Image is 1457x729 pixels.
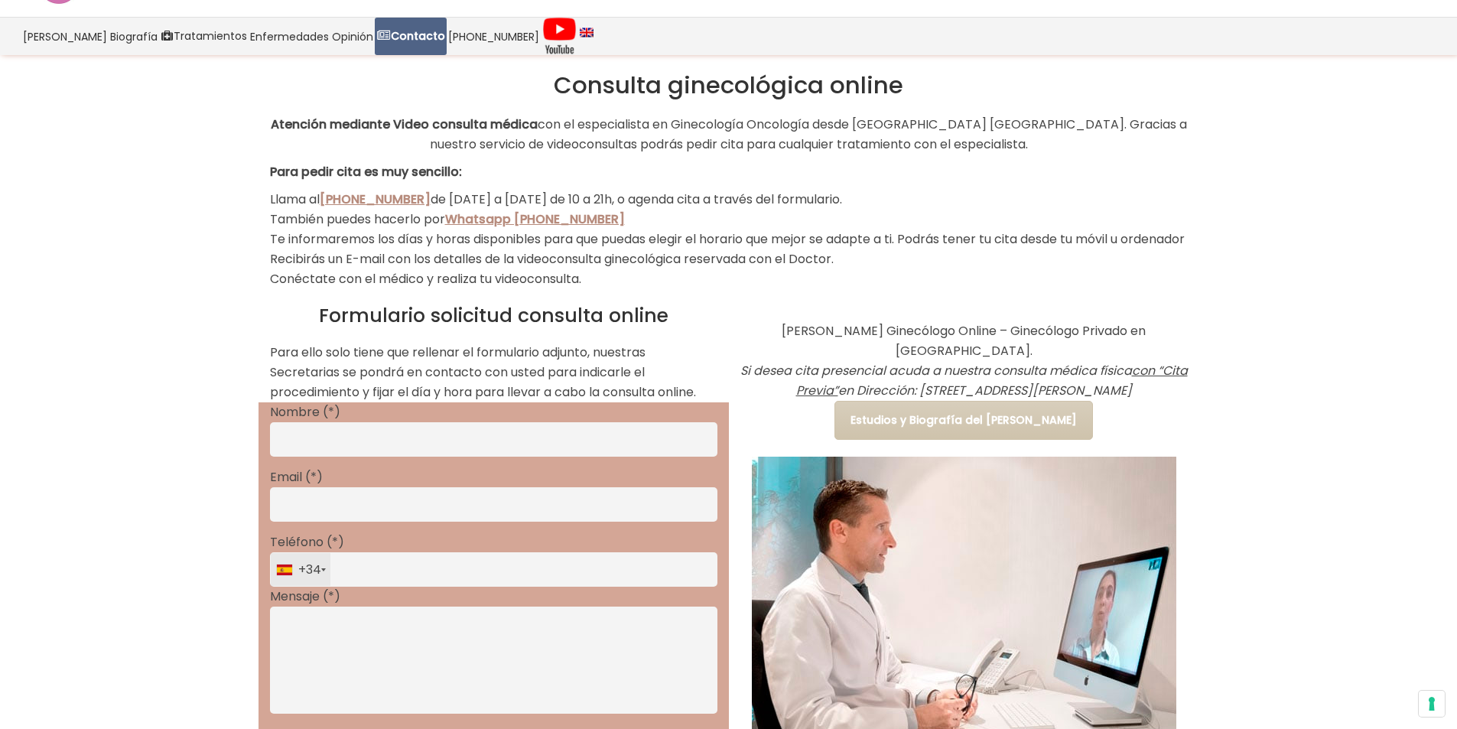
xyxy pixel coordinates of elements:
p: Nombre (*) [270,402,717,422]
p: Mensaje (*) [270,587,717,607]
img: Videos Youtube Ginecología [542,17,577,55]
span: con “Cita Previa” [796,362,1188,399]
a: Biografía [109,18,159,55]
strong: Atención mediante Video consulta médica [271,116,538,133]
h2: Formulario solicitud consulta online [270,304,717,327]
strong: Contacto [391,28,445,44]
span: Biografía [110,28,158,45]
span: [PERSON_NAME] [23,28,107,45]
p: Llama al de [DATE] a [DATE] de 10 a 21h, o agenda cita a través del formulario. También puedes ha... [270,190,1188,289]
button: Sus preferencias de consentimiento para tecnologías de seguimiento [1419,691,1445,717]
h1: Consulta ginecológica online [270,70,1188,99]
a: language english [578,18,595,55]
span: Opinión [332,28,373,45]
a: [PHONE_NUMBER] [320,190,431,208]
a: [PHONE_NUMBER] [447,18,541,55]
p: Para ello solo tiene que rellenar el formulario adjunto, nuestras Secretarias se pondrá en contac... [270,343,717,402]
a: Tratamientos [159,18,249,55]
span: Enfermedades [250,28,329,45]
p: Teléfono (*) [270,532,717,552]
span: [PHONE_NUMBER] [448,28,539,45]
p: [PERSON_NAME] Ginecólogo Online – Ginecólogo Privado en [GEOGRAPHIC_DATA]. [740,321,1188,401]
img: language english [580,28,594,37]
span: Tratamientos [174,28,247,45]
a: Videos Youtube Ginecología [541,18,578,55]
p: Email (*) [270,467,717,487]
a: Contacto [375,18,447,55]
em: Si desea cita presencial acuda a nuestra consulta médica física en Dirección: [STREET_ADDRESS][PE... [740,362,1188,399]
a: [PERSON_NAME] [21,18,109,55]
a: Opinión [330,18,375,55]
a: Enfermedades [249,18,330,55]
div: +34 [277,553,330,586]
a: Whatsapp [PHONE_NUMBER] [445,210,625,228]
div: Spain (España): +34 [271,553,330,586]
strong: Para pedir cita es muy sencillo: [270,163,462,181]
p: con el especialista en Ginecología Oncología desde [GEOGRAPHIC_DATA] [GEOGRAPHIC_DATA]. Gracias a... [270,115,1188,155]
a: Estudios y Biografía del [PERSON_NAME] [834,401,1093,440]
